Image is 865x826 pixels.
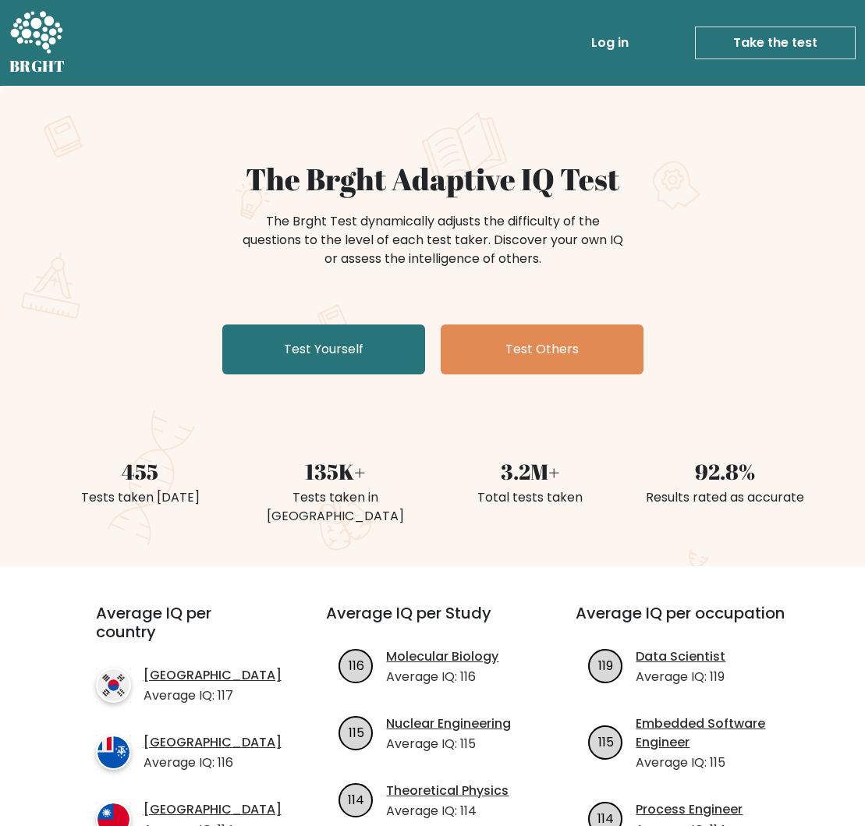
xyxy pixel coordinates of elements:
h1: The Brght Adaptive IQ Test [52,161,814,197]
a: Log in [585,27,635,58]
p: Average IQ: 115 [386,735,511,753]
img: country [96,735,131,770]
h3: Average IQ per Study [326,604,538,641]
div: Tests taken in [GEOGRAPHIC_DATA] [247,488,424,526]
text: 115 [598,733,614,751]
a: [GEOGRAPHIC_DATA] [144,800,282,819]
h3: Average IQ per occupation [576,604,788,641]
a: Theoretical Physics [386,782,509,800]
p: Average IQ: 116 [144,753,282,772]
a: Nuclear Engineering [386,714,511,733]
text: 119 [598,657,613,675]
h3: Average IQ per country [96,604,271,660]
a: BRGHT [9,6,66,80]
div: 455 [52,456,229,487]
text: 116 [349,657,364,675]
a: Test Others [441,324,643,374]
img: country [96,668,131,703]
div: 3.2M+ [442,456,619,487]
a: Data Scientist [636,647,725,666]
div: 92.8% [637,456,814,487]
div: 135K+ [247,456,424,487]
div: Total tests taken [442,488,619,507]
p: Average IQ: 114 [386,802,509,821]
a: Take the test [695,27,856,59]
p: Average IQ: 115 [636,753,788,772]
a: [GEOGRAPHIC_DATA] [144,733,282,752]
a: Process Engineer [636,800,743,819]
p: Average IQ: 116 [386,668,498,686]
p: Average IQ: 117 [144,686,282,705]
div: Results rated as accurate [637,488,814,507]
a: Molecular Biology [386,647,498,666]
text: 114 [348,791,364,809]
div: The Brght Test dynamically adjusts the difficulty of the questions to the level of each test take... [238,212,628,268]
h5: BRGHT [9,57,66,76]
a: [GEOGRAPHIC_DATA] [144,666,282,685]
a: Embedded Software Engineer [636,714,788,752]
text: 115 [349,724,364,742]
div: Tests taken [DATE] [52,488,229,507]
a: Test Yourself [222,324,425,374]
p: Average IQ: 119 [636,668,725,686]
